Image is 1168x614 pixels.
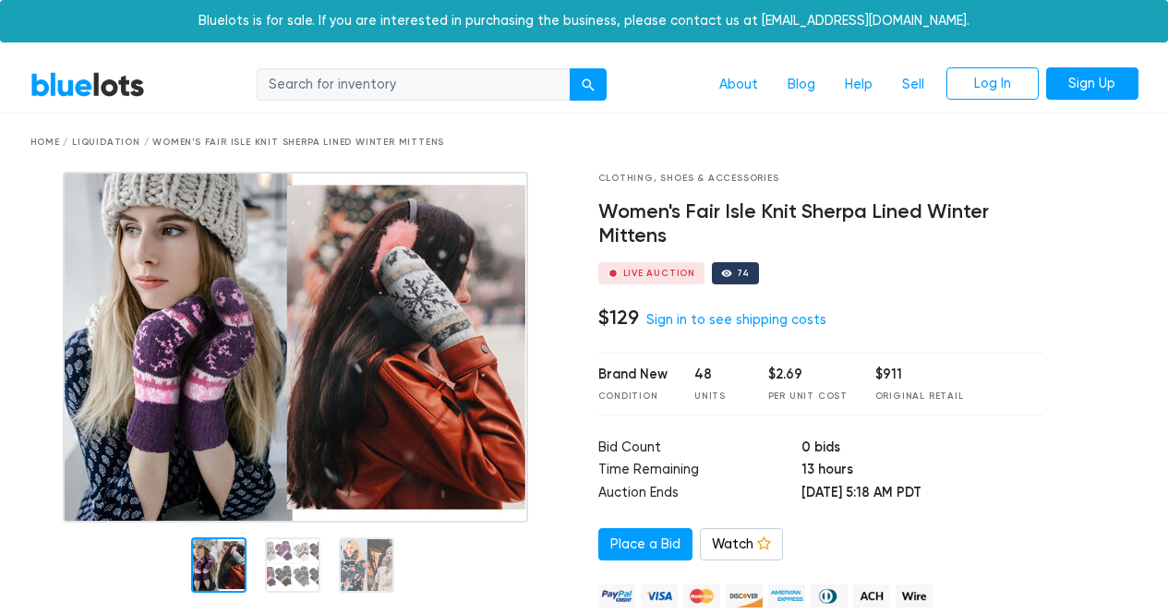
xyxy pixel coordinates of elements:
[801,438,1043,461] td: 0 bids
[694,390,741,403] div: Units
[598,390,668,403] div: Condition
[598,460,801,483] td: Time Remaining
[875,365,964,385] div: $911
[63,172,528,523] img: 806f0337-4cec-4d7b-a79f-e97408d3df76-1729501255.jpg
[30,71,145,98] a: BlueLots
[896,584,933,608] img: wire-908396882fe19aaaffefbd8e17b12f2f29708bd78693273c0e28e3a24408487f.png
[598,438,801,461] td: Bid Count
[641,584,678,608] img: visa-79caf175f036a155110d1892330093d4c38f53c55c9ec9e2c3a54a56571784bb.png
[598,365,668,385] div: Brand New
[683,584,720,608] img: mastercard-42073d1d8d11d6635de4c079ffdb20a4f30a903dc55d1612383a1b395dd17f39.png
[598,306,639,330] h4: $129
[853,584,890,608] img: ach-b7992fed28a4f97f893c574229be66187b9afb3f1a8d16a4691d3d3140a8ab00.png
[801,483,1043,506] td: [DATE] 5:18 AM PDT
[887,67,939,102] a: Sell
[704,67,773,102] a: About
[811,584,848,608] img: diners_club-c48f30131b33b1bb0e5d0e2dbd43a8bea4cb12cb2961413e2f4250e06c020426.png
[598,528,692,561] a: Place a Bid
[646,312,826,328] a: Sign in to see shipping costs
[623,269,696,278] div: Live Auction
[830,67,887,102] a: Help
[768,365,848,385] div: $2.69
[30,136,1138,150] div: Home / Liquidation / Women's Fair Isle Knit Sherpa Lined Winter Mittens
[768,390,848,403] div: Per Unit Cost
[598,172,1044,186] div: Clothing, Shoes & Accessories
[598,483,801,506] td: Auction Ends
[257,68,571,102] input: Search for inventory
[768,584,805,608] img: american_express-ae2a9f97a040b4b41f6397f7637041a5861d5f99d0716c09922aba4e24c8547d.png
[598,200,1044,248] h4: Women's Fair Isle Knit Sherpa Lined Winter Mittens
[946,67,1039,101] a: Log In
[737,269,750,278] div: 74
[598,584,635,608] img: paypal_credit-80455e56f6e1299e8d57f40c0dcee7b8cd4ae79b9eccbfc37e2480457ba36de9.png
[875,390,964,403] div: Original Retail
[726,584,763,608] img: discover-82be18ecfda2d062aad2762c1ca80e2d36a4073d45c9e0ffae68cd515fbd3d32.png
[801,460,1043,483] td: 13 hours
[1046,67,1138,101] a: Sign Up
[700,528,783,561] a: Watch
[773,67,830,102] a: Blog
[694,365,741,385] div: 48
